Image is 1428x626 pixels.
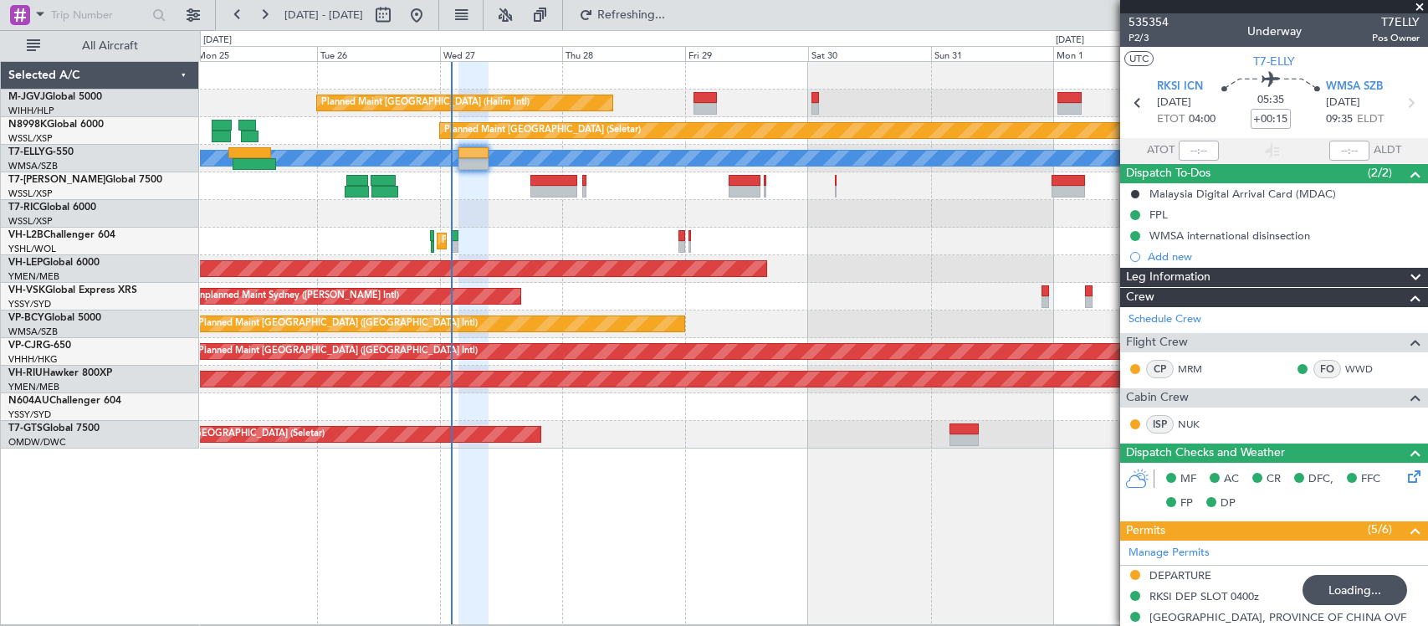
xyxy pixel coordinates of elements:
span: Dispatch To-Dos [1126,164,1210,183]
span: [DATE] - [DATE] [284,8,363,23]
span: Pos Owner [1372,31,1420,45]
span: T7-RIC [8,203,39,213]
div: Mon 25 [194,46,317,61]
a: WMSA/SZB [8,160,58,172]
a: WSSL/XSP [8,187,53,200]
span: Crew [1126,288,1154,307]
div: Sun 31 [931,46,1054,61]
a: T7-RICGlobal 6000 [8,203,96,213]
a: YSHL/WOL [8,243,56,255]
div: DEPARTURE [1149,568,1211,582]
span: Leg Information [1126,268,1210,287]
button: UTC [1124,51,1154,66]
div: Planned Maint [GEOGRAPHIC_DATA] ([GEOGRAPHIC_DATA] Intl) [198,311,478,336]
div: Planned Maint [GEOGRAPHIC_DATA] (Seletar) [444,118,641,143]
a: WMSA/SZB [8,326,58,338]
a: VH-L2BChallenger 604 [8,230,115,240]
div: ISP [1146,415,1174,434]
span: All Aircraft [44,40,177,52]
span: RKSI ICN [1157,79,1203,95]
a: M-JGVJGlobal 5000 [8,92,102,102]
span: T7-GTS [8,423,43,434]
div: Planned Maint [GEOGRAPHIC_DATA] ([GEOGRAPHIC_DATA] Intl) [198,339,478,364]
a: Schedule Crew [1129,311,1201,328]
div: Tue 26 [317,46,440,61]
div: Fri 29 [685,46,808,61]
span: Permits [1126,521,1165,541]
div: Unplanned Maint Sydney ([PERSON_NAME] Intl) [193,284,399,309]
span: T7-[PERSON_NAME] [8,175,105,185]
span: WMSA SZB [1326,79,1383,95]
span: DFC, [1308,471,1333,488]
div: FPL [1149,208,1168,222]
div: Thu 28 [562,46,685,61]
a: YSSY/SYD [8,408,51,421]
a: N8998KGlobal 6000 [8,120,104,130]
a: WWD [1345,362,1383,377]
span: ELDT [1357,111,1384,128]
span: [DATE] [1326,95,1360,111]
span: ALDT [1374,142,1401,159]
span: VH-L2B [8,230,44,240]
a: VH-VSKGlobal Express XRS [8,285,137,295]
span: 09:35 [1326,111,1353,128]
span: AC [1224,471,1239,488]
a: VP-BCYGlobal 5000 [8,313,101,323]
span: N8998K [8,120,47,130]
span: VH-RIU [8,368,43,378]
span: Flight Crew [1126,333,1188,352]
a: VH-RIUHawker 800XP [8,368,112,378]
span: T7-ELLY [1253,53,1295,70]
a: OMDW/DWC [8,436,66,449]
a: N604AUChallenger 604 [8,396,121,406]
span: VH-LEP [8,258,43,268]
span: T7-ELLY [8,147,45,157]
div: Underway [1247,23,1302,40]
a: YSSY/SYD [8,298,51,310]
a: VHHH/HKG [8,353,58,366]
span: Dispatch Checks and Weather [1126,444,1285,463]
a: NUK [1178,417,1216,432]
a: WIHH/HLP [8,105,54,117]
input: Trip Number [51,3,147,28]
span: ETOT [1157,111,1185,128]
div: WMSA international disinsection [1149,228,1310,243]
span: VH-VSK [8,285,45,295]
div: Mon 1 [1053,46,1176,61]
a: VH-LEPGlobal 6000 [8,258,100,268]
span: ATOT [1147,142,1175,159]
span: 04:00 [1189,111,1216,128]
div: Malaysia Digital Arrival Card (MDAC) [1149,187,1336,201]
span: DP [1221,495,1236,512]
input: --:-- [1179,141,1219,161]
a: WSSL/XSP [8,132,53,145]
div: CP [1146,360,1174,378]
div: FO [1313,360,1341,378]
div: Unplanned Maint [GEOGRAPHIC_DATA] (Seletar) [116,422,325,447]
span: FP [1180,495,1193,512]
span: [DATE] [1157,95,1191,111]
a: VP-CJRG-650 [8,341,71,351]
a: MRM [1178,362,1216,377]
div: Planned Maint [GEOGRAPHIC_DATA] (Halim Intl) [321,90,530,115]
div: Sat 30 [808,46,931,61]
span: FFC [1361,471,1380,488]
span: 05:35 [1257,92,1284,109]
a: T7-[PERSON_NAME]Global 7500 [8,175,162,185]
span: 535354 [1129,13,1169,31]
button: All Aircraft [18,33,182,59]
span: (2/2) [1368,164,1392,182]
span: N604AU [8,396,49,406]
a: T7-GTSGlobal 7500 [8,423,100,434]
span: P2/3 [1129,31,1169,45]
div: Loading... [1303,575,1407,605]
div: [DATE] [1056,33,1084,48]
div: Add new [1148,249,1420,264]
a: T7-ELLYG-550 [8,147,74,157]
span: Refreshing... [596,9,667,21]
span: MF [1180,471,1196,488]
span: T7ELLY [1372,13,1420,31]
span: CR [1267,471,1281,488]
span: M-JGVJ [8,92,45,102]
div: RKSI DEP SLOT 0400z [1149,589,1259,603]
